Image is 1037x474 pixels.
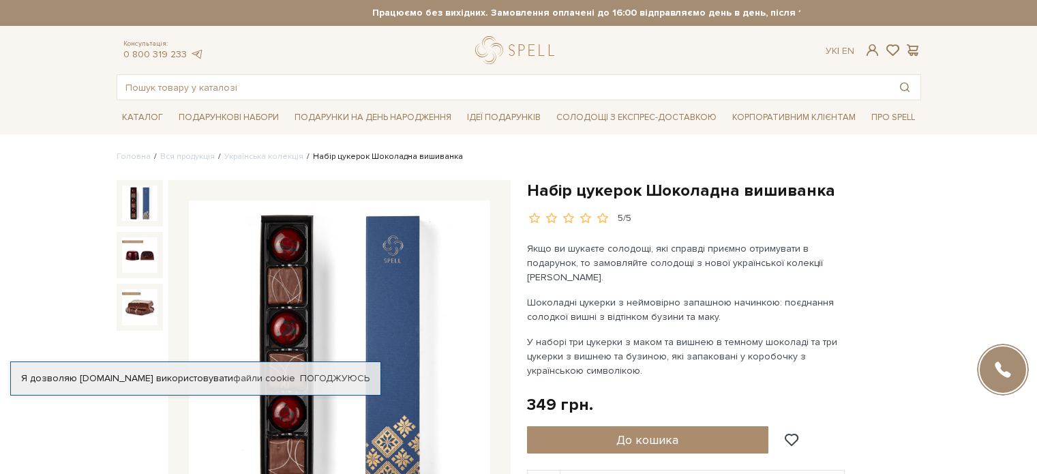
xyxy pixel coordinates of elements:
[866,107,920,128] span: Про Spell
[527,241,847,284] p: Якщо ви шукаєте солодощі, які справді приємно отримувати в подарунок, то замовляйте солодощі з но...
[527,394,593,415] div: 349 грн.
[889,75,920,100] button: Пошук товару у каталозі
[190,48,204,60] a: telegram
[837,45,839,57] span: |
[527,426,769,454] button: До кошика
[826,45,854,57] div: Ук
[527,180,921,201] h1: Набір цукерок Шоколадна вишиванка
[11,372,380,385] div: Я дозволяю [DOMAIN_NAME] використовувати
[122,289,157,325] img: Набір цукерок Шоколадна вишиванка
[122,237,157,273] img: Набір цукерок Шоколадна вишиванка
[123,48,187,60] a: 0 800 319 233
[475,36,560,64] a: logo
[462,107,546,128] span: Ідеї подарунків
[303,151,463,163] li: Набір цукерок Шоколадна вишиванка
[173,107,284,128] span: Подарункові набори
[727,106,861,129] a: Корпоративним клієнтам
[224,151,303,162] a: Українська колекція
[616,432,678,447] span: До кошика
[160,151,215,162] a: Вся продукція
[289,107,457,128] span: Подарунки на День народження
[527,295,847,324] p: Шоколадні цукерки з неймовірно запашною начинкою: поєднання солодкої вишні з відтінком бузини та ...
[551,106,722,129] a: Солодощі з експрес-доставкою
[117,75,889,100] input: Пошук товару у каталозі
[117,107,168,128] span: Каталог
[527,335,847,378] p: У наборі три цукерки з маком та вишнею в темному шоколаді та три цукерки з вишнею та бузиною, які...
[842,45,854,57] a: En
[300,372,370,385] a: Погоджуюсь
[618,212,631,225] div: 5/5
[117,151,151,162] a: Головна
[122,186,157,221] img: Набір цукерок Шоколадна вишиванка
[233,372,295,384] a: файли cookie
[123,40,204,48] span: Консультація:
